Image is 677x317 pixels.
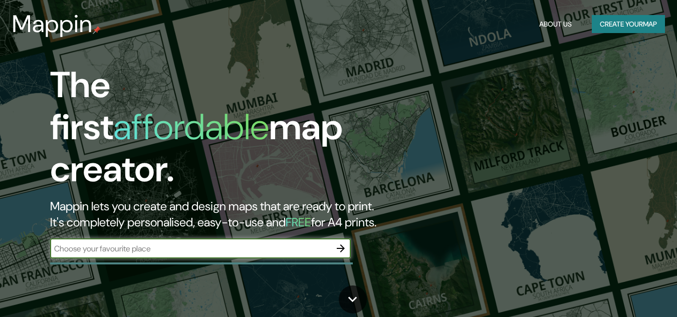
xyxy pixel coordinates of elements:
[50,243,331,254] input: Choose your favourite place
[535,15,576,34] button: About Us
[50,64,389,198] h1: The first map creator.
[286,214,311,230] h5: FREE
[93,26,101,34] img: mappin-pin
[592,15,665,34] button: Create yourmap
[12,10,93,38] h3: Mappin
[50,198,389,230] h2: Mappin lets you create and design maps that are ready to print. It's completely personalised, eas...
[588,278,666,306] iframe: Help widget launcher
[113,104,269,150] h1: affordable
